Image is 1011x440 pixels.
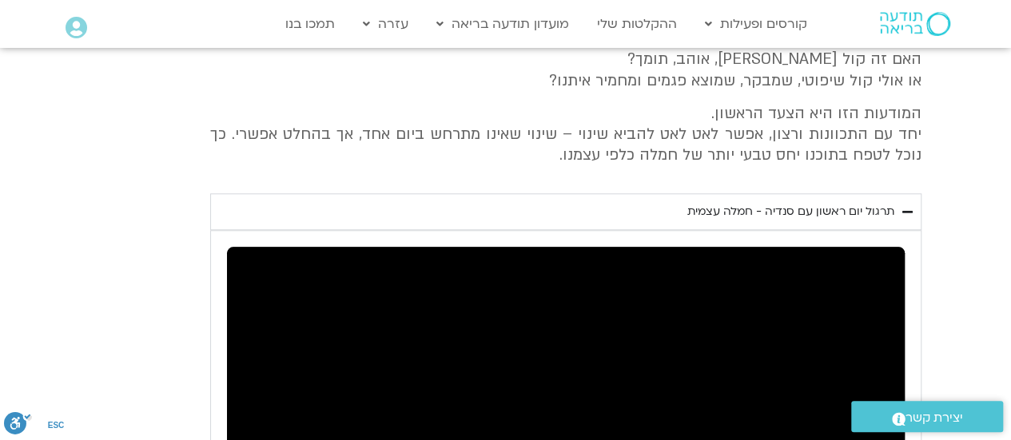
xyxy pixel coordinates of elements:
[210,193,921,230] summary: תרגול יום ראשון עם סנדיה - חמלה עצמית
[210,7,921,92] p: השבוע שלנו מתחיל מהבסיס, תרגול של האם זה קול [PERSON_NAME], אוהב, תומך? או אולי קול שיפוטי, שמבקר...
[210,103,921,166] p: המודעות הזו היא הצעד הראשון. יחד עם התכוונות ורצון, אפשר לאט לאט להביא שינוי – שינוי שאינו מתרחש ...
[851,401,1003,432] a: יצירת קשר
[906,407,963,429] span: יצירת קשר
[277,9,343,39] a: תמכו בנו
[697,9,815,39] a: קורסים ופעילות
[589,9,685,39] a: ההקלטות שלי
[880,12,950,36] img: תודעה בריאה
[687,202,894,221] div: תרגול יום ראשון עם סנדיה - חמלה עצמית
[428,9,577,39] a: מועדון תודעה בריאה
[355,9,416,39] a: עזרה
